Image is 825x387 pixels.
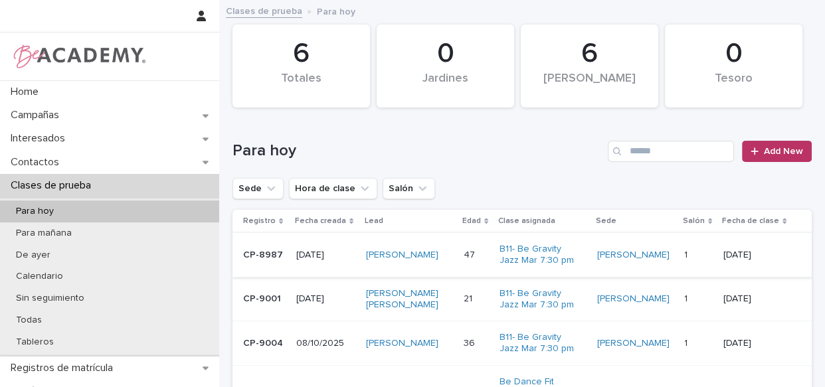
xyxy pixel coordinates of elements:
[366,250,438,261] a: [PERSON_NAME]
[243,250,286,261] p: CP-8987
[597,338,670,349] a: [PERSON_NAME]
[723,338,790,349] p: [DATE]
[11,43,147,70] img: WPrjXfSUmiLcdUfaYY4Q
[500,288,583,311] a: B11- Be Gravity Jazz Mar 7:30 pm
[399,72,492,100] div: Jardines
[5,156,70,169] p: Contactos
[232,277,812,321] tr: CP-9001[DATE][PERSON_NAME] [PERSON_NAME] 2121 B11- Be Gravity Jazz Mar 7:30 pm [PERSON_NAME] 11 [...
[5,362,124,374] p: Registros de matrícula
[684,291,690,305] p: 1
[464,335,478,349] p: 36
[742,141,812,162] a: Add New
[543,37,636,70] div: 6
[5,228,82,239] p: Para mañana
[5,337,64,348] p: Tableros
[597,250,670,261] a: [PERSON_NAME]
[296,250,355,261] p: [DATE]
[5,179,102,192] p: Clases de prueba
[5,109,70,121] p: Campañas
[399,37,492,70] div: 0
[498,214,555,228] p: Clase asignada
[596,214,616,228] p: Sede
[597,293,670,305] a: [PERSON_NAME]
[5,132,76,145] p: Interesados
[608,141,734,162] input: Search
[232,321,812,366] tr: CP-900408/10/2025[PERSON_NAME] 3636 B11- Be Gravity Jazz Mar 7:30 pm [PERSON_NAME] 11 [DATE]
[296,338,355,349] p: 08/10/2025
[5,293,95,304] p: Sin seguimiento
[543,72,636,100] div: [PERSON_NAME]
[255,37,347,70] div: 6
[255,72,347,100] div: Totales
[684,247,690,261] p: 1
[5,250,61,261] p: De ayer
[289,178,377,199] button: Hora de clase
[764,147,803,156] span: Add New
[500,244,583,266] a: B11- Be Gravity Jazz Mar 7:30 pm
[5,86,49,98] p: Home
[232,178,284,199] button: Sede
[5,271,74,282] p: Calendario
[296,293,355,305] p: [DATE]
[723,293,790,305] p: [DATE]
[5,315,52,326] p: Todas
[226,3,302,18] a: Clases de prueba
[687,37,780,70] div: 0
[722,214,779,228] p: Fecha de clase
[243,293,286,305] p: CP-9001
[687,72,780,100] div: Tesoro
[684,335,690,349] p: 1
[365,214,383,228] p: Lead
[723,250,790,261] p: [DATE]
[317,3,355,18] p: Para hoy
[500,332,583,354] a: B11- Be Gravity Jazz Mar 7:30 pm
[295,214,346,228] p: Fecha creada
[366,338,438,349] a: [PERSON_NAME]
[464,247,478,261] p: 47
[383,178,435,199] button: Salón
[683,214,705,228] p: Salón
[232,141,602,161] h1: Para hoy
[462,214,481,228] p: Edad
[5,206,64,217] p: Para hoy
[366,288,449,311] a: [PERSON_NAME] [PERSON_NAME]
[464,291,475,305] p: 21
[243,338,286,349] p: CP-9004
[243,214,276,228] p: Registro
[232,233,812,277] tr: CP-8987[DATE][PERSON_NAME] 4747 B11- Be Gravity Jazz Mar 7:30 pm [PERSON_NAME] 11 [DATE]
